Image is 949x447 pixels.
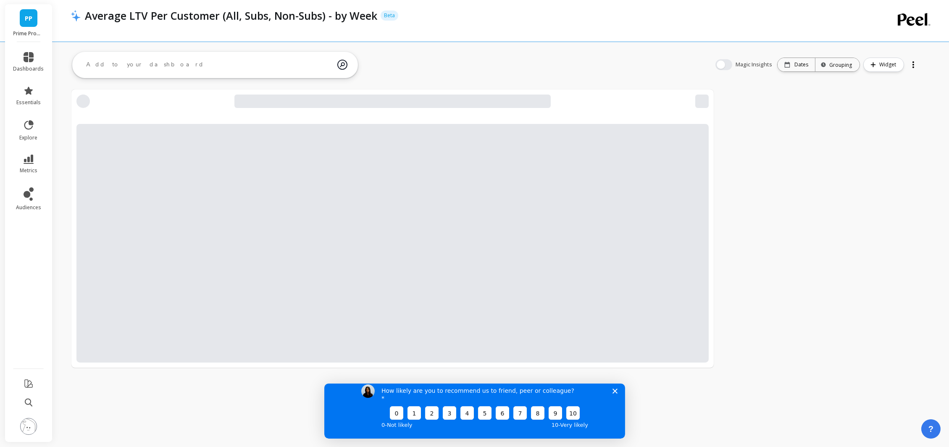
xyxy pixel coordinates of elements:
span: ? [928,423,933,435]
p: Prime Prometics™ [13,30,44,37]
img: magic search icon [337,53,347,76]
span: Widget [879,60,899,69]
div: Grouping [823,61,852,69]
button: Widget [863,58,904,72]
p: Beta [381,11,398,21]
span: essentials [16,99,41,106]
span: dashboards [13,66,44,72]
span: Magic Insights [736,60,774,69]
img: header icon [71,10,81,21]
img: profile picture [20,418,37,435]
span: metrics [20,167,37,174]
p: Dates [794,61,808,68]
span: explore [20,134,38,141]
button: ? [921,419,941,439]
iframe: Survey by Kateryna from Peel [324,384,625,439]
p: Average LTV Per Customer (All, Subs, Non-Subs) - by Week [85,8,377,23]
span: PP [25,13,32,23]
span: audiences [16,204,41,211]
